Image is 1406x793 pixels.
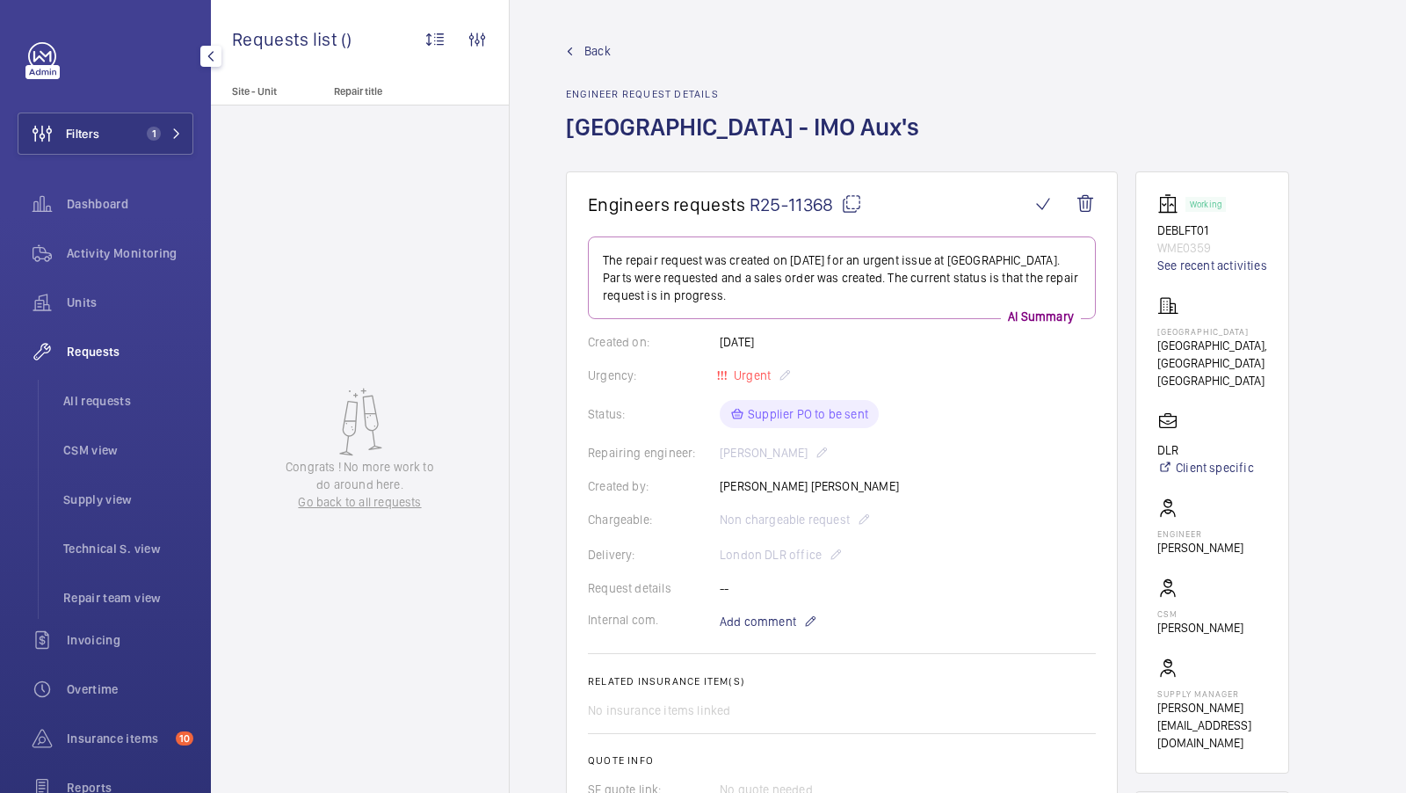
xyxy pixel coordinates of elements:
span: Technical S. view [63,540,193,557]
span: Filters [66,125,99,142]
span: Activity Monitoring [67,244,193,262]
span: 1 [147,127,161,141]
p: Engineer [1157,528,1243,539]
span: Requests list [232,28,341,50]
p: [GEOGRAPHIC_DATA], [GEOGRAPHIC_DATA] [1157,337,1267,372]
p: [GEOGRAPHIC_DATA] [1157,372,1267,389]
span: Insurance items [67,730,169,747]
p: The repair request was created on [DATE] for an urgent issue at [GEOGRAPHIC_DATA]. Parts were req... [603,251,1081,304]
a: Go back to all requests [278,493,443,511]
span: Invoicing [67,631,193,649]
p: Site - Unit [211,85,327,98]
p: [PERSON_NAME][EMAIL_ADDRESS][DOMAIN_NAME] [1157,699,1267,752]
a: See recent activities [1157,257,1267,274]
p: AI Summary [1001,308,1081,325]
p: DLR [1157,441,1254,459]
span: Dashboard [67,195,193,213]
span: Overtime [67,680,193,698]
span: All requests [63,392,193,410]
p: Congrats ! No more work to do around here. [278,458,443,493]
button: Filters1 [18,113,193,155]
h2: Related insurance item(s) [588,675,1096,688]
p: Repair title [334,85,450,98]
h2: Quote info [588,754,1096,767]
p: Supply manager [1157,688,1267,699]
p: [PERSON_NAME] [1157,619,1243,637]
p: DEBLFT01 [1157,222,1267,239]
span: Units [67,294,193,311]
span: 10 [176,731,193,746]
span: Engineers requests [588,193,746,215]
span: R25-11368 [750,193,862,215]
p: Working [1190,201,1221,207]
h2: Engineer request details [566,88,930,100]
span: CSM view [63,441,193,459]
p: CSM [1157,608,1243,619]
span: Repair team view [63,589,193,607]
span: Back [584,42,611,60]
span: Add comment [720,613,796,630]
p: WME0359 [1157,239,1267,257]
img: elevator.svg [1157,193,1185,215]
a: Client specific [1157,459,1254,477]
span: Supply view [63,491,193,508]
p: [GEOGRAPHIC_DATA] [1157,326,1267,337]
span: Requests [67,343,193,360]
p: [PERSON_NAME] [1157,539,1243,557]
h1: [GEOGRAPHIC_DATA] - IMO Aux's [566,111,930,171]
